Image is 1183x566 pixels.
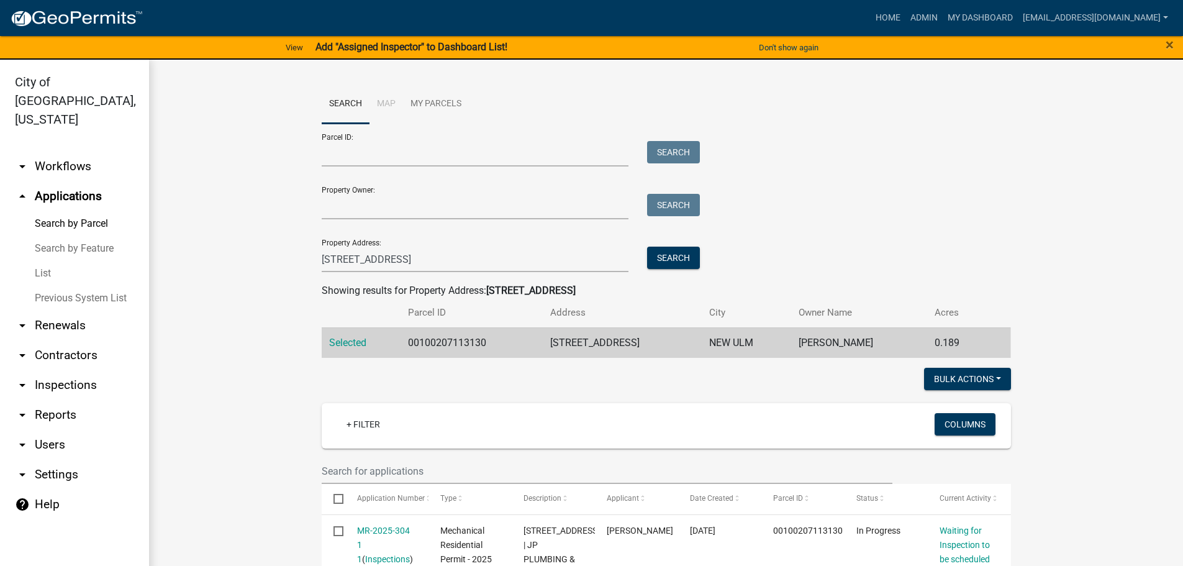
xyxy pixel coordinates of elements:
[647,194,700,216] button: Search
[322,84,369,124] a: Search
[357,494,425,503] span: Application Number
[322,484,345,514] datatable-header-cell: Select
[871,6,905,30] a: Home
[345,484,428,514] datatable-header-cell: Application Number
[940,494,991,503] span: Current Activity
[607,494,639,503] span: Applicant
[647,247,700,269] button: Search
[1018,6,1173,30] a: [EMAIL_ADDRESS][DOMAIN_NAME]
[856,526,900,536] span: In Progress
[403,84,469,124] a: My Parcels
[702,298,792,327] th: City
[15,189,30,204] i: arrow_drop_up
[543,327,702,358] td: [STREET_ADDRESS]
[337,413,390,436] a: + Filter
[761,484,845,514] datatable-header-cell: Parcel ID
[905,6,943,30] a: Admin
[1166,37,1174,52] button: Close
[856,494,878,503] span: Status
[401,298,542,327] th: Parcel ID
[943,6,1018,30] a: My Dashboard
[15,348,30,363] i: arrow_drop_down
[15,497,30,512] i: help
[486,285,576,296] strong: [STREET_ADDRESS]
[1166,36,1174,53] span: ×
[935,413,995,436] button: Columns
[15,378,30,393] i: arrow_drop_down
[595,484,678,514] datatable-header-cell: Applicant
[791,298,927,327] th: Owner Name
[754,37,823,58] button: Don't show again
[15,159,30,174] i: arrow_drop_down
[940,526,990,564] a: Waiting for Inspection to be scheduled
[791,327,927,358] td: [PERSON_NAME]
[401,327,542,358] td: 00100207113130
[512,484,595,514] datatable-header-cell: Description
[543,298,702,327] th: Address
[924,368,1011,390] button: Bulk Actions
[928,484,1011,514] datatable-header-cell: Current Activity
[690,526,715,536] span: 08/14/2025
[927,327,987,358] td: 0.189
[607,526,673,536] span: Bethany
[315,41,507,53] strong: Add "Assigned Inspector" to Dashboard List!
[365,554,410,564] a: Inspections
[357,524,417,566] div: ( )
[773,494,803,503] span: Parcel ID
[690,494,733,503] span: Date Created
[845,484,928,514] datatable-header-cell: Status
[428,484,512,514] datatable-header-cell: Type
[357,526,410,564] a: MR-2025-304 1 1
[15,437,30,452] i: arrow_drop_down
[524,494,561,503] span: Description
[15,467,30,482] i: arrow_drop_down
[15,318,30,333] i: arrow_drop_down
[15,408,30,422] i: arrow_drop_down
[647,141,700,163] button: Search
[440,526,492,564] span: Mechanical Residential Permit - 2025
[773,526,843,536] span: 00100207113130
[322,283,1011,298] div: Showing results for Property Address:
[678,484,761,514] datatable-header-cell: Date Created
[440,494,456,503] span: Type
[927,298,987,327] th: Acres
[702,327,792,358] td: NEW ULM
[322,459,893,484] input: Search for applications
[329,337,366,349] a: Selected
[281,37,308,58] a: View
